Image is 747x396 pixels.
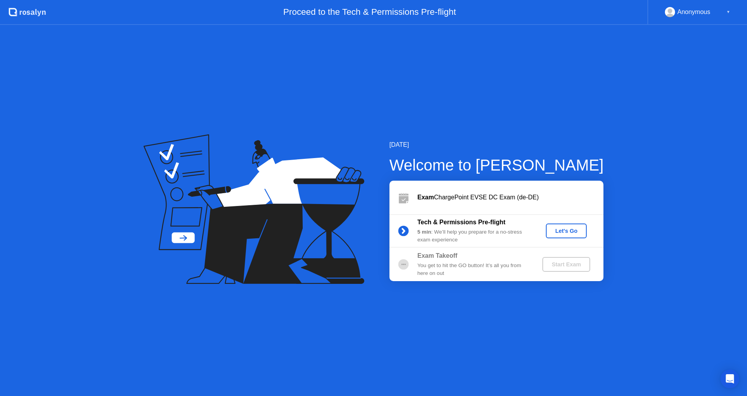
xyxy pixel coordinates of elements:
button: Start Exam [542,257,590,272]
b: Exam Takeoff [417,252,458,259]
div: Welcome to [PERSON_NAME] [389,153,604,177]
div: Open Intercom Messenger [721,370,739,388]
div: [DATE] [389,140,604,150]
b: 5 min [417,229,431,235]
button: Let's Go [546,224,587,238]
div: Start Exam [545,261,587,268]
div: ChargePoint EVSE DC Exam (de-DE) [417,193,603,202]
div: You get to hit the GO button! It’s all you from here on out [417,262,530,278]
div: : We’ll help you prepare for a no-stress exam experience [417,228,530,244]
div: ▼ [726,7,730,17]
b: Tech & Permissions Pre-flight [417,219,505,225]
b: Exam [417,194,434,201]
div: Let's Go [549,228,584,234]
div: Anonymous [677,7,710,17]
